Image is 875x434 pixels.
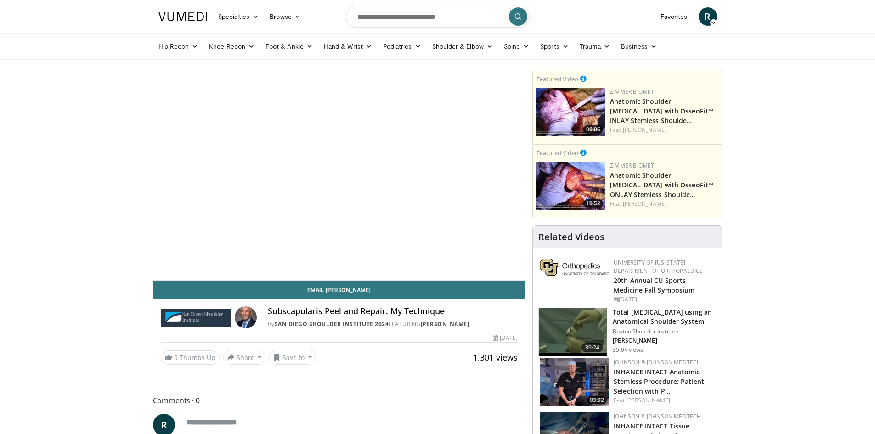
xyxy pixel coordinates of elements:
[346,6,530,28] input: Search topics, interventions
[536,149,578,157] small: Featured Video
[627,396,670,404] a: [PERSON_NAME]
[264,7,306,26] a: Browse
[623,126,666,134] a: [PERSON_NAME]
[581,343,604,352] span: 39:24
[540,259,609,276] img: 355603a8-37da-49b6-856f-e00d7e9307d3.png.150x105_q85_autocrop_double_scale_upscale_version-0.2.png
[538,231,604,242] h4: Related Videos
[538,308,716,356] a: 39:24 Total [MEDICAL_DATA] using an Anatomical Shoulder System Boston Shoulder Institute [PERSON_...
[655,7,693,26] a: Favorites
[174,353,178,362] span: 9
[153,37,204,56] a: Hip Recon
[158,12,207,21] img: VuMedi Logo
[536,88,605,136] img: 59d0d6d9-feca-4357-b9cd-4bad2cd35cb6.150x105_q85_crop-smart_upscale.jpg
[235,306,257,328] img: Avatar
[613,328,716,335] p: Boston Shoulder Institute
[535,37,574,56] a: Sports
[153,395,526,406] span: Comments 0
[536,162,605,210] img: 68921608-6324-4888-87da-a4d0ad613160.150x105_q85_crop-smart_upscale.jpg
[203,37,260,56] a: Knee Recon
[268,306,518,316] h4: Subscapularis Peel and Repair: My Technique
[614,295,714,304] div: [DATE]
[610,200,718,208] div: Feat.
[427,37,498,56] a: Shoulder & Elbow
[583,125,603,134] span: 09:06
[610,97,713,125] a: Anatomic Shoulder [MEDICAL_DATA] with OsseoFit™ INLAY Stemless Shoulde…
[613,337,716,344] p: [PERSON_NAME]
[473,352,518,363] span: 1,301 views
[614,358,701,366] a: Johnson & Johnson MedTech
[275,320,389,328] a: San Diego Shoulder Institute 2024
[539,308,607,356] img: 38824_0000_3.png.150x105_q85_crop-smart_upscale.jpg
[153,71,525,281] video-js: Video Player
[610,171,713,199] a: Anatomic Shoulder [MEDICAL_DATA] with OsseoFit™ ONLAY Stemless Shoulde…
[540,358,609,406] img: 8c9576da-f4c2-4ad1-9140-eee6262daa56.png.150x105_q85_crop-smart_upscale.png
[318,37,378,56] a: Hand & Wrist
[223,350,266,365] button: Share
[378,37,427,56] a: Pediatrics
[613,308,716,326] h3: Total [MEDICAL_DATA] using an Anatomical Shoulder System
[615,37,662,56] a: Business
[623,200,666,208] a: [PERSON_NAME]
[493,334,518,342] div: [DATE]
[614,396,714,405] div: Feat.
[498,37,535,56] a: Spine
[536,162,605,210] a: 10:52
[260,37,318,56] a: Foot & Ankle
[613,346,643,354] p: 35.0K views
[610,126,718,134] div: Feat.
[153,281,525,299] a: Email [PERSON_NAME]
[536,88,605,136] a: 09:06
[213,7,265,26] a: Specialties
[583,199,603,208] span: 10:52
[614,259,703,275] a: University of [US_STATE] Department of Orthopaedics
[699,7,717,26] a: R
[610,162,654,169] a: Zimmer Biomet
[268,320,518,328] div: By FEATURING
[269,350,316,365] button: Save to
[614,276,694,294] a: 20th Annual CU Sports Medicine Fall Symposium
[540,358,609,406] a: 03:02
[161,306,231,328] img: San Diego Shoulder Institute 2024
[614,367,704,395] a: INHANCE INTACT Anatomic Stemless Procedure: Patient Selection with P…
[421,320,469,328] a: [PERSON_NAME]
[161,350,220,365] a: 9 Thumbs Up
[587,396,607,404] span: 03:02
[610,88,654,96] a: Zimmer Biomet
[536,75,578,83] small: Featured Video
[614,412,701,420] a: Johnson & Johnson MedTech
[574,37,616,56] a: Trauma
